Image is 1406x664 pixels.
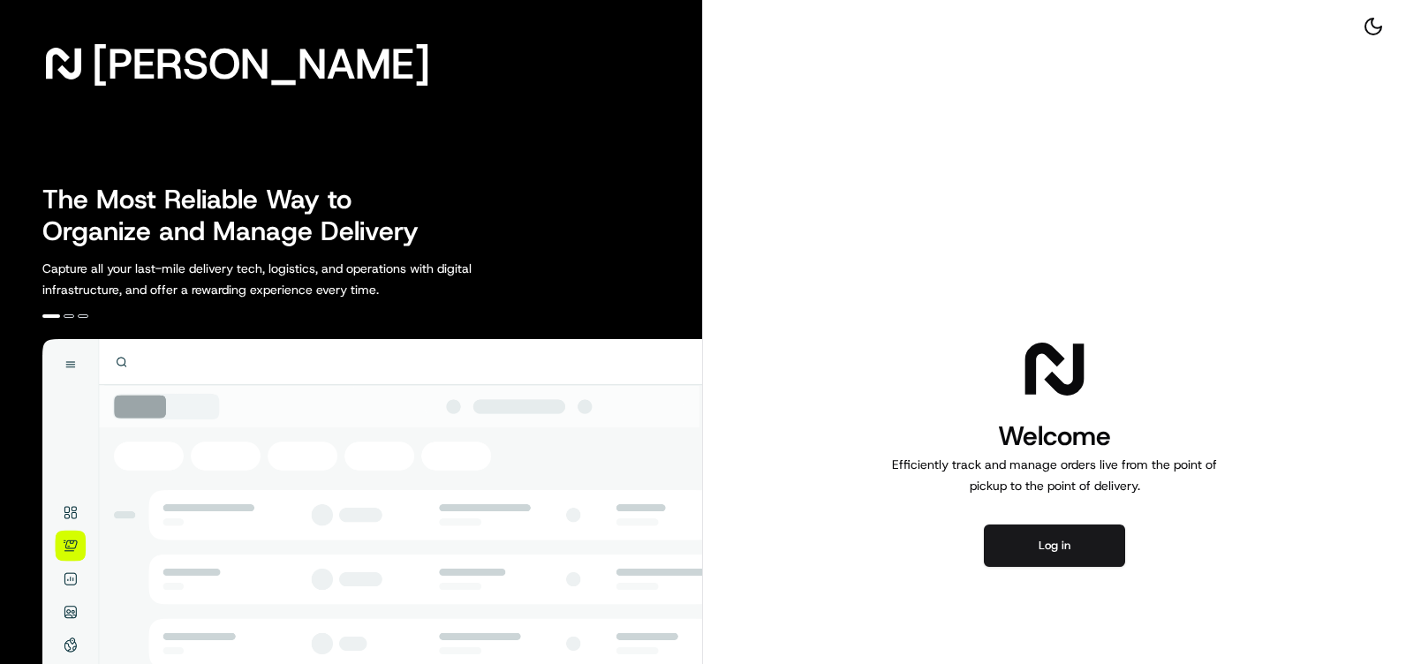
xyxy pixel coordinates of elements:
span: [PERSON_NAME] [92,46,430,81]
h1: Welcome [885,419,1224,454]
button: Log in [984,524,1125,567]
h2: The Most Reliable Way to Organize and Manage Delivery [42,184,438,247]
p: Efficiently track and manage orders live from the point of pickup to the point of delivery. [885,454,1224,496]
p: Capture all your last-mile delivery tech, logistics, and operations with digital infrastructure, ... [42,258,551,300]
